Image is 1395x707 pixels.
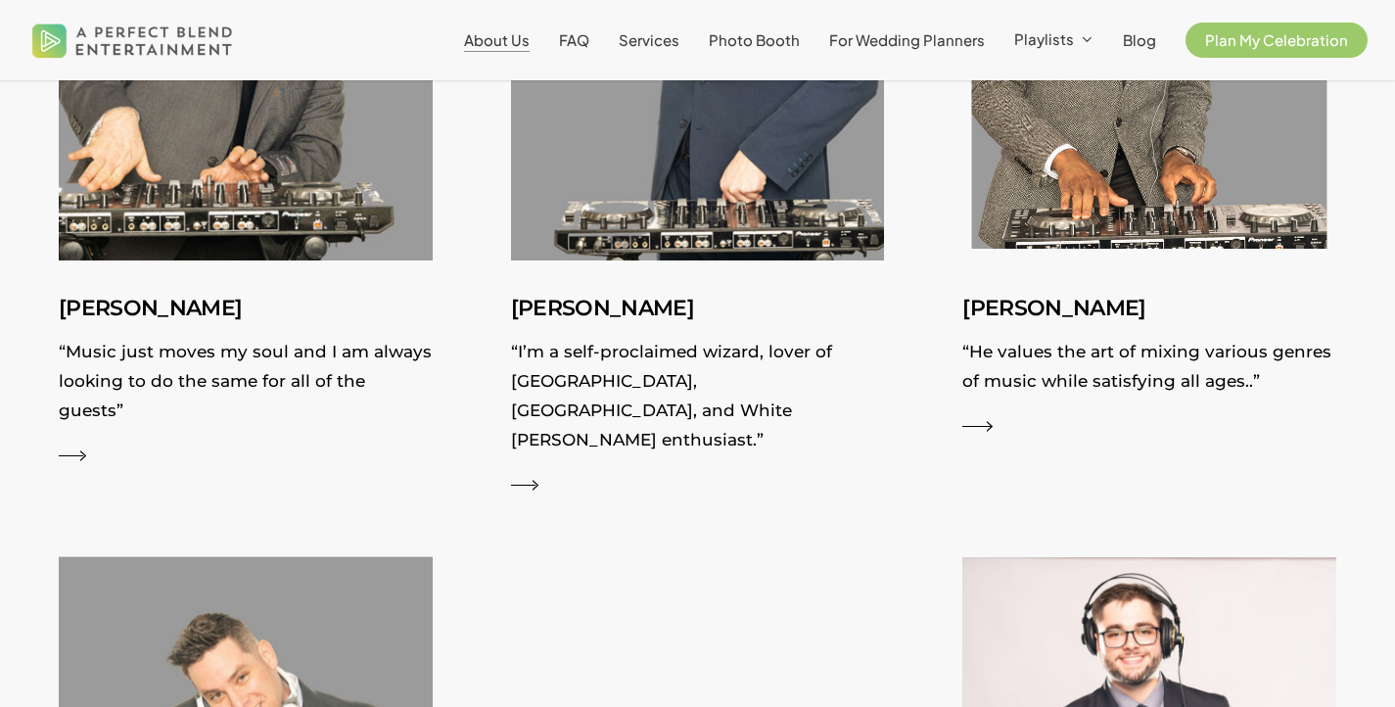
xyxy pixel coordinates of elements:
a: Photo Booth [709,32,800,48]
a: About Us [464,32,530,48]
a: Services [619,32,679,48]
span: For Wedding Planners [829,30,985,49]
a: FAQ [559,32,589,48]
span: Photo Booth [709,30,800,49]
span: Services [619,30,679,49]
p: “I’m a self-proclaimed wizard, lover of [GEOGRAPHIC_DATA], [GEOGRAPHIC_DATA], and White [PERSON_N... [511,337,885,464]
a: Playlists [1014,31,1093,49]
span: Blog [1123,30,1156,49]
a: Blog [1123,32,1156,48]
img: A Perfect Blend Entertainment [27,8,238,72]
span: Plan My Celebration [1205,30,1348,49]
span: Playlists [1014,29,1074,48]
span: About Us [464,30,530,49]
h3: [PERSON_NAME] [511,290,885,327]
p: “Music just moves my soul and I am always looking to do the same for all of the guests” [59,337,433,435]
h3: [PERSON_NAME] [59,290,433,327]
p: “He values the art of mixing various genres of music while satisfying all ages..” [962,337,1336,405]
h3: [PERSON_NAME] [962,290,1336,327]
a: For Wedding Planners [829,32,985,48]
a: Plan My Celebration [1186,32,1368,48]
span: FAQ [559,30,589,49]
